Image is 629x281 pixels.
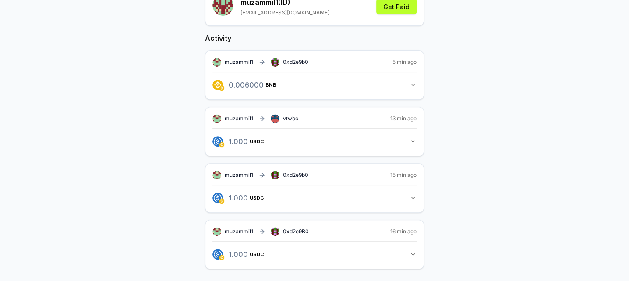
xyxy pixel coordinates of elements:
span: 16 min ago [390,228,417,235]
p: [EMAIL_ADDRESS][DOMAIN_NAME] [240,9,329,16]
span: USDC [250,252,264,257]
span: 0xd2e9B0 [283,228,309,235]
button: 1.000USDC [212,247,417,262]
span: vtwbc [283,115,298,122]
img: logo.png [212,136,223,147]
span: 5 min ago [392,59,417,66]
img: logo.png [219,255,224,260]
span: muzammil1 [225,115,253,122]
img: logo.png [219,198,224,204]
span: muzammil1 [225,59,253,66]
button: 1.000USDC [212,190,417,205]
img: logo.png [212,80,223,90]
span: 15 min ago [390,172,417,179]
span: muzammil1 [225,172,253,179]
img: logo.png [219,85,224,91]
img: logo.png [212,193,223,203]
span: BNB [265,82,276,88]
img: logo.png [212,249,223,260]
span: 0xd2e9b0 [283,59,308,65]
img: logo.png [219,142,224,147]
span: 0xd2e9b0 [283,172,308,178]
h2: Activity [205,33,424,43]
span: USDC [250,195,264,200]
button: 1.000USDC [212,134,417,149]
span: 13 min ago [390,115,417,122]
button: 0.006000BNB [212,77,417,92]
span: USDC [250,139,264,144]
span: muzammil1 [225,228,253,235]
